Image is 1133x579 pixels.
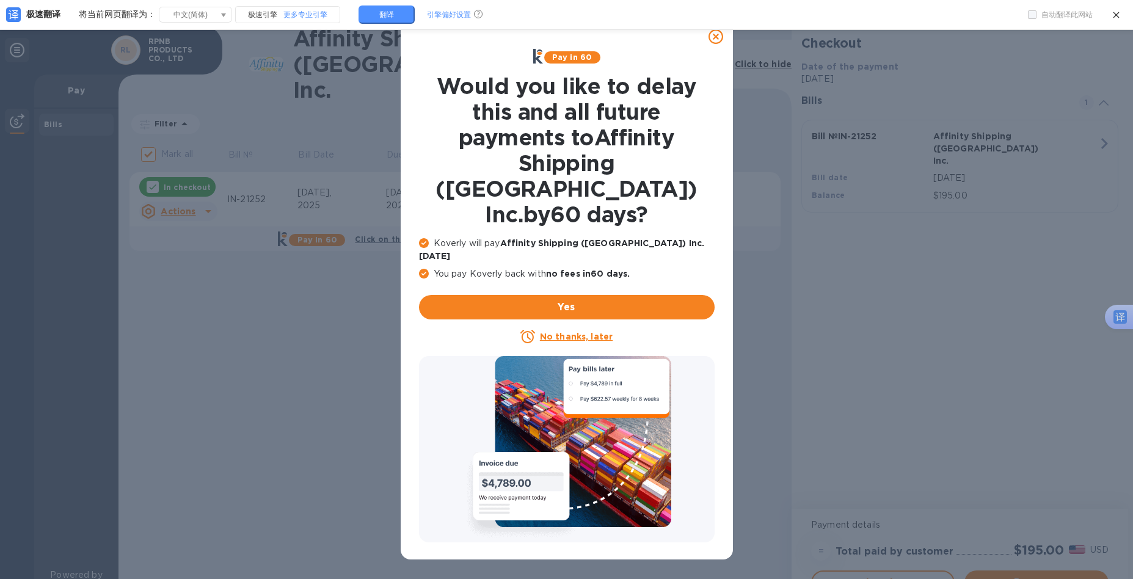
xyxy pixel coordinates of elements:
[546,269,630,279] b: no fees in 60 days .
[419,238,705,261] b: Affinity Shipping ([GEOGRAPHIC_DATA]) Inc. [DATE]
[429,300,705,315] span: Yes
[540,332,613,341] u: No thanks, later
[419,268,715,280] p: You pay Koverly back with
[552,53,592,62] b: Pay in 60
[419,73,715,227] h1: Would you like to delay this and all future payments to Affinity Shipping ([GEOGRAPHIC_DATA]) Inc...
[419,295,715,319] button: Yes
[419,237,715,263] p: Koverly will pay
